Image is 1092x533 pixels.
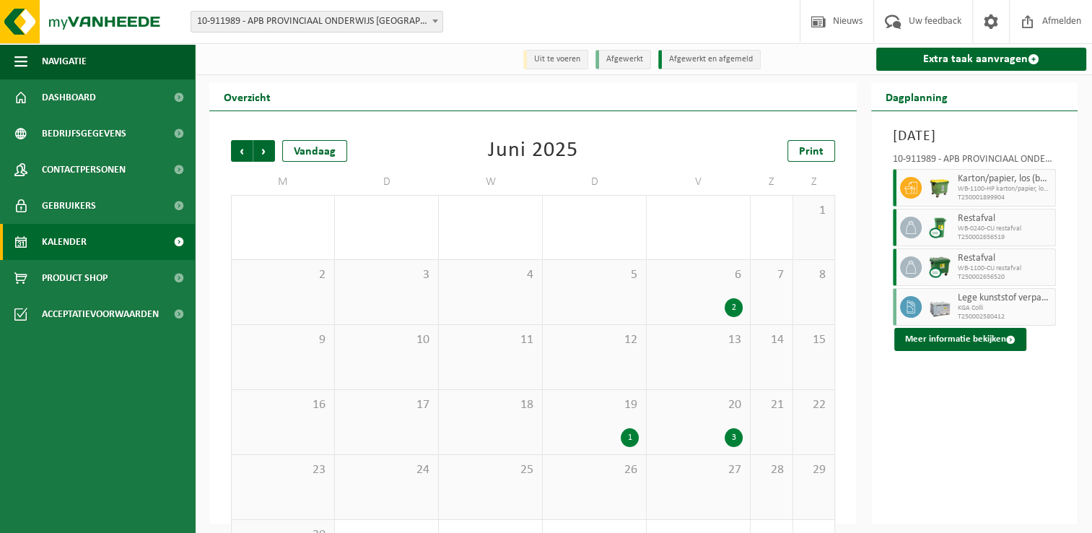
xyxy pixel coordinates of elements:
img: WB-1100-CU [929,256,951,278]
span: 8 [800,267,828,283]
span: 10 [342,332,431,348]
span: Dashboard [42,79,96,116]
span: 28 [758,462,785,478]
div: 3 [725,428,743,447]
span: Product Shop [42,260,108,296]
span: 17 [342,397,431,413]
span: 18 [446,397,535,413]
div: Juni 2025 [488,140,578,162]
span: WB-1100-HP karton/papier, los (bedrijven) [958,185,1052,194]
span: 12 [550,332,639,348]
span: 13 [654,332,743,348]
span: 3 [342,267,431,283]
td: W [439,169,543,195]
li: Uit te voeren [523,50,588,69]
span: Restafval [958,253,1052,264]
span: Print [799,146,824,157]
span: 1 [800,203,828,219]
span: Vorige [231,140,253,162]
img: PB-LB-0680-HPE-GY-11 [929,296,951,318]
span: Bedrijfsgegevens [42,116,126,152]
a: Print [787,140,835,162]
h3: [DATE] [893,126,1056,147]
td: Z [751,169,793,195]
img: WB-0240-CU [929,217,951,238]
span: 27 [654,462,743,478]
span: KGA Colli [958,304,1052,313]
span: 2 [239,267,327,283]
span: T250002656519 [958,233,1052,242]
span: 26 [550,462,639,478]
span: 5 [550,267,639,283]
h2: Overzicht [209,82,285,110]
td: Z [793,169,836,195]
button: Meer informatie bekijken [894,328,1026,351]
span: Volgende [253,140,275,162]
span: 19 [550,397,639,413]
div: 10-911989 - APB PROVINCIAAL ONDERWIJS [GEOGRAPHIC_DATA] PROVINCIAAL INSTITUUT VOOR TECHNISCH ONDE... [893,155,1056,169]
span: 10-911989 - APB PROVINCIAAL ONDERWIJS ANTWERPEN PROVINCIAAL INSTITUUT VOOR TECHNISCH ONDERWI - ST... [191,11,443,32]
li: Afgewerkt en afgemeld [658,50,761,69]
span: 7 [758,267,785,283]
span: 11 [446,332,535,348]
span: Navigatie [42,43,87,79]
div: 1 [621,428,639,447]
a: Extra taak aanvragen [876,48,1086,71]
td: M [231,169,335,195]
div: 2 [725,298,743,317]
span: Karton/papier, los (bedrijven) [958,173,1052,185]
span: WB-1100-CU restafval [958,264,1052,273]
span: 10-911989 - APB PROVINCIAAL ONDERWIJS ANTWERPEN PROVINCIAAL INSTITUUT VOOR TECHNISCH ONDERWI - ST... [191,12,442,32]
span: 14 [758,332,785,348]
span: Lege kunststof verpakkingen van gevaarlijke stoffen [958,292,1052,304]
span: 20 [654,397,743,413]
span: 24 [342,462,431,478]
span: 16 [239,397,327,413]
td: D [543,169,647,195]
li: Afgewerkt [595,50,651,69]
span: Kalender [42,224,87,260]
span: Contactpersonen [42,152,126,188]
span: 21 [758,397,785,413]
span: WB-0240-CU restafval [958,225,1052,233]
span: 4 [446,267,535,283]
span: 6 [654,267,743,283]
span: 9 [239,332,327,348]
span: Acceptatievoorwaarden [42,296,159,332]
span: Restafval [958,213,1052,225]
span: 15 [800,332,828,348]
span: T250002656520 [958,273,1052,282]
span: 25 [446,462,535,478]
span: 23 [239,462,327,478]
span: 22 [800,397,828,413]
span: T250002580412 [958,313,1052,321]
h2: Dagplanning [871,82,962,110]
img: WB-1100-HPE-GN-50 [929,177,951,199]
span: T250001899904 [958,194,1052,202]
span: 29 [800,462,828,478]
td: D [335,169,439,195]
div: Vandaag [282,140,347,162]
td: V [647,169,751,195]
span: Gebruikers [42,188,96,224]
